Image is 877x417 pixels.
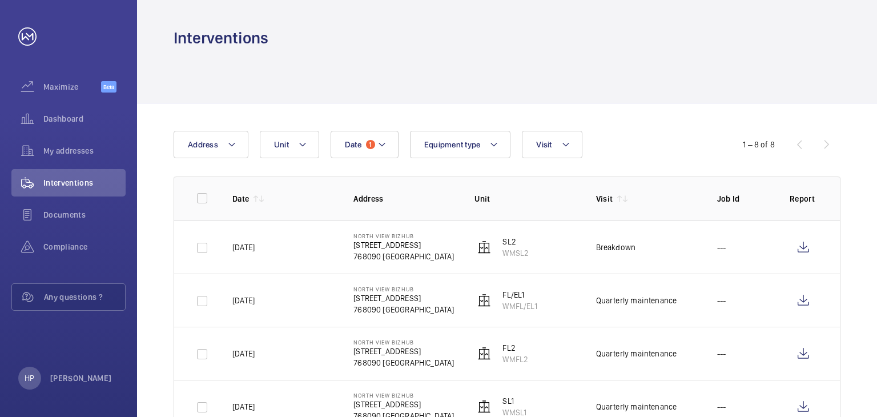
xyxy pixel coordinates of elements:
p: 768090 [GEOGRAPHIC_DATA] [353,251,454,262]
p: WMFL/EL1 [502,300,537,312]
button: Visit [522,131,582,158]
span: Any questions ? [44,291,125,303]
p: [DATE] [232,401,255,412]
div: Quarterly maintenance [596,401,677,412]
span: Visit [536,140,552,149]
span: Beta [101,81,116,93]
span: Date [345,140,361,149]
p: North View Bizhub [353,392,454,399]
button: Address [174,131,248,158]
button: Unit [260,131,319,158]
p: WMSL2 [502,247,529,259]
span: Compliance [43,241,126,252]
p: [STREET_ADDRESS] [353,346,454,357]
p: --- [717,348,726,359]
p: FL/EL1 [502,289,537,300]
p: [STREET_ADDRESS] [353,292,454,304]
button: Date1 [331,131,399,158]
p: Visit [596,193,613,205]
p: Report [790,193,817,205]
p: --- [717,295,726,306]
div: Breakdown [596,242,636,253]
p: WMFL2 [502,354,528,365]
span: My addresses [43,145,126,157]
div: 1 – 8 of 8 [743,139,775,150]
p: Date [232,193,249,205]
p: [DATE] [232,242,255,253]
p: HP [25,372,34,384]
p: [STREET_ADDRESS] [353,239,454,251]
p: 768090 [GEOGRAPHIC_DATA] [353,357,454,368]
img: elevator.svg [477,294,491,307]
h1: Interventions [174,27,268,49]
img: elevator.svg [477,347,491,360]
span: Dashboard [43,113,126,125]
p: --- [717,242,726,253]
p: FL2 [502,342,528,354]
p: SL2 [502,236,529,247]
span: 1 [366,140,375,149]
img: elevator.svg [477,240,491,254]
p: [STREET_ADDRESS] [353,399,454,410]
p: 768090 [GEOGRAPHIC_DATA] [353,304,454,315]
p: Address [353,193,456,205]
p: Job Id [717,193,771,205]
span: Documents [43,209,126,220]
div: Quarterly maintenance [596,295,677,306]
span: Maximize [43,81,101,93]
span: Equipment type [424,140,481,149]
p: North View Bizhub [353,286,454,292]
p: Unit [474,193,577,205]
img: elevator.svg [477,400,491,414]
p: North View Bizhub [353,232,454,239]
p: SL1 [502,395,526,407]
span: Unit [274,140,289,149]
p: North View Bizhub [353,339,454,346]
p: --- [717,401,726,412]
p: [PERSON_NAME] [50,372,112,384]
button: Equipment type [410,131,511,158]
span: Address [188,140,218,149]
div: Quarterly maintenance [596,348,677,359]
span: Interventions [43,177,126,189]
p: [DATE] [232,348,255,359]
p: [DATE] [232,295,255,306]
